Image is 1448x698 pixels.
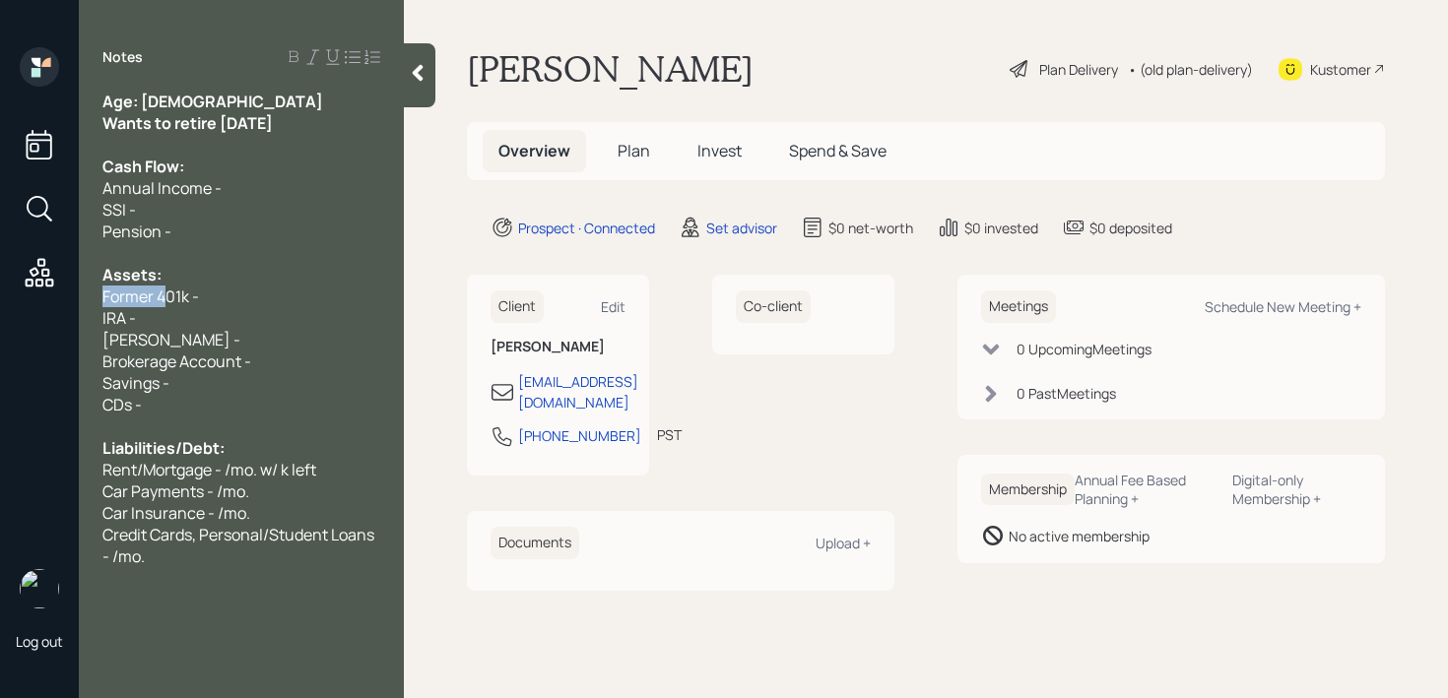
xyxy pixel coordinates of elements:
div: Annual Fee Based Planning + [1075,471,1217,508]
span: SSI - [102,199,136,221]
span: Assets: [102,264,162,286]
span: [PERSON_NAME] - [102,329,240,350]
div: Prospect · Connected [518,218,655,238]
span: Savings - [102,372,169,394]
span: Overview [498,140,570,161]
h6: [PERSON_NAME] [491,339,625,355]
span: Car Payments - /mo. [102,480,249,502]
span: Age: [DEMOGRAPHIC_DATA] [102,91,323,112]
div: Kustomer [1310,59,1371,80]
span: Annual Income - [102,177,222,199]
h6: Client [491,290,544,323]
div: PST [657,424,682,445]
div: Upload + [816,534,871,552]
div: No active membership [1009,526,1150,546]
span: Plan [618,140,650,161]
div: Digital-only Membership + [1232,471,1361,508]
span: Invest [697,140,742,161]
div: Log out [16,632,63,651]
div: Schedule New Meeting + [1205,297,1361,316]
div: 0 Upcoming Meeting s [1017,339,1152,359]
span: Wants to retire [DATE] [102,112,273,134]
h6: Co-client [736,290,811,323]
span: IRA - [102,307,136,329]
div: [PHONE_NUMBER] [518,425,641,446]
div: $0 deposited [1089,218,1172,238]
div: $0 invested [964,218,1038,238]
div: 0 Past Meeting s [1017,383,1116,404]
span: CDs - [102,394,142,415]
h6: Meetings [981,290,1056,323]
span: Rent/Mortgage - /mo. w/ k left [102,459,316,480]
span: Car Insurance - /mo. [102,502,250,524]
div: [EMAIL_ADDRESS][DOMAIN_NAME] [518,371,638,412]
label: Notes [102,47,143,67]
h6: Membership [981,474,1075,506]
span: Liabilities/Debt: [102,437,225,459]
h1: [PERSON_NAME] [467,47,754,91]
span: Former 401k - [102,286,199,307]
div: Set advisor [706,218,777,238]
div: Edit [601,297,625,316]
div: Plan Delivery [1039,59,1118,80]
span: Credit Cards, Personal/Student Loans - /mo. [102,524,377,567]
span: Pension - [102,221,171,242]
h6: Documents [491,527,579,559]
div: • (old plan-delivery) [1128,59,1253,80]
span: Cash Flow: [102,156,184,177]
img: retirable_logo.png [20,569,59,608]
span: Brokerage Account - [102,350,251,372]
div: $0 net-worth [828,218,913,238]
span: Spend & Save [789,140,887,161]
